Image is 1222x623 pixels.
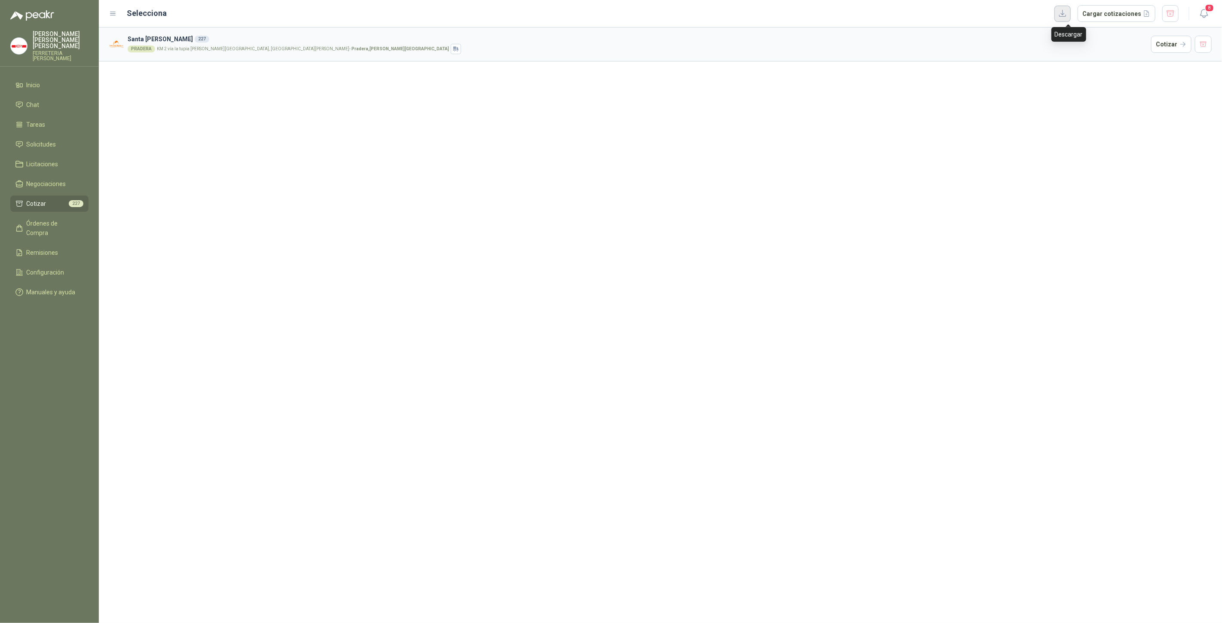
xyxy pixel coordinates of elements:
div: Descargar [1051,27,1086,42]
h3: Santa [PERSON_NAME] [128,34,1148,44]
a: Remisiones [10,244,89,261]
p: KM 2 vía la tupia [PERSON_NAME][GEOGRAPHIC_DATA], [GEOGRAPHIC_DATA][PERSON_NAME] - [157,47,449,51]
strong: Pradera , [PERSON_NAME][GEOGRAPHIC_DATA] [351,46,449,51]
img: Company Logo [11,38,27,54]
a: Inicio [10,77,89,93]
a: Órdenes de Compra [10,215,89,241]
button: Cotizar [1151,36,1191,53]
span: Solicitudes [27,140,56,149]
div: PRADERA [128,46,155,52]
span: Negociaciones [27,179,66,189]
a: Tareas [10,116,89,133]
span: Manuales y ayuda [27,287,76,297]
img: Company Logo [109,37,124,52]
a: Chat [10,97,89,113]
span: 8 [1205,4,1214,12]
p: [PERSON_NAME] [PERSON_NAME] [PERSON_NAME] [33,31,89,49]
a: Configuración [10,264,89,281]
a: Licitaciones [10,156,89,172]
span: Configuración [27,268,64,277]
span: 227 [69,200,83,207]
button: 8 [1196,6,1212,21]
a: Solicitudes [10,136,89,153]
div: 227 [195,36,209,43]
span: Tareas [27,120,46,129]
button: Cargar cotizaciones [1078,5,1155,22]
span: Chat [27,100,40,110]
span: Cotizar [27,199,46,208]
a: Cotizar227 [10,195,89,212]
p: FERRETERIA [PERSON_NAME] [33,51,89,61]
h2: Selecciona [127,7,167,19]
span: Remisiones [27,248,58,257]
a: Manuales y ayuda [10,284,89,300]
span: Licitaciones [27,159,58,169]
span: Inicio [27,80,40,90]
span: Órdenes de Compra [27,219,80,238]
a: Negociaciones [10,176,89,192]
img: Logo peakr [10,10,54,21]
